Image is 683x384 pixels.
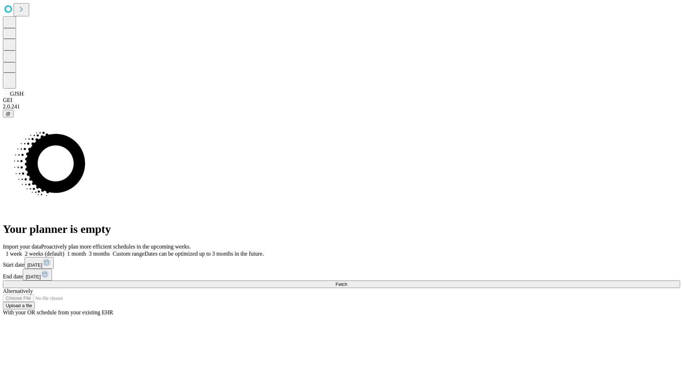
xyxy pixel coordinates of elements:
span: 1 month [67,251,86,257]
span: 3 months [89,251,110,257]
h1: Your planner is empty [3,223,680,236]
button: Upload a file [3,302,35,309]
div: End date [3,269,680,281]
div: GEI [3,97,680,103]
span: 2 weeks (default) [25,251,64,257]
div: Start date [3,257,680,269]
button: @ [3,110,14,117]
span: Dates can be optimized up to 3 months in the future. [144,251,264,257]
span: Custom range [113,251,144,257]
span: With your OR schedule from your existing EHR [3,309,113,315]
div: 2.0.241 [3,103,680,110]
span: [DATE] [26,274,41,279]
span: Import your data [3,244,41,250]
button: Fetch [3,281,680,288]
span: [DATE] [27,262,42,268]
button: [DATE] [25,257,54,269]
span: Alternatively [3,288,33,294]
span: 1 week [6,251,22,257]
button: [DATE] [23,269,52,281]
span: GJSH [10,91,23,97]
span: Fetch [335,282,347,287]
span: @ [6,111,11,116]
span: Proactively plan more efficient schedules in the upcoming weeks. [41,244,191,250]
